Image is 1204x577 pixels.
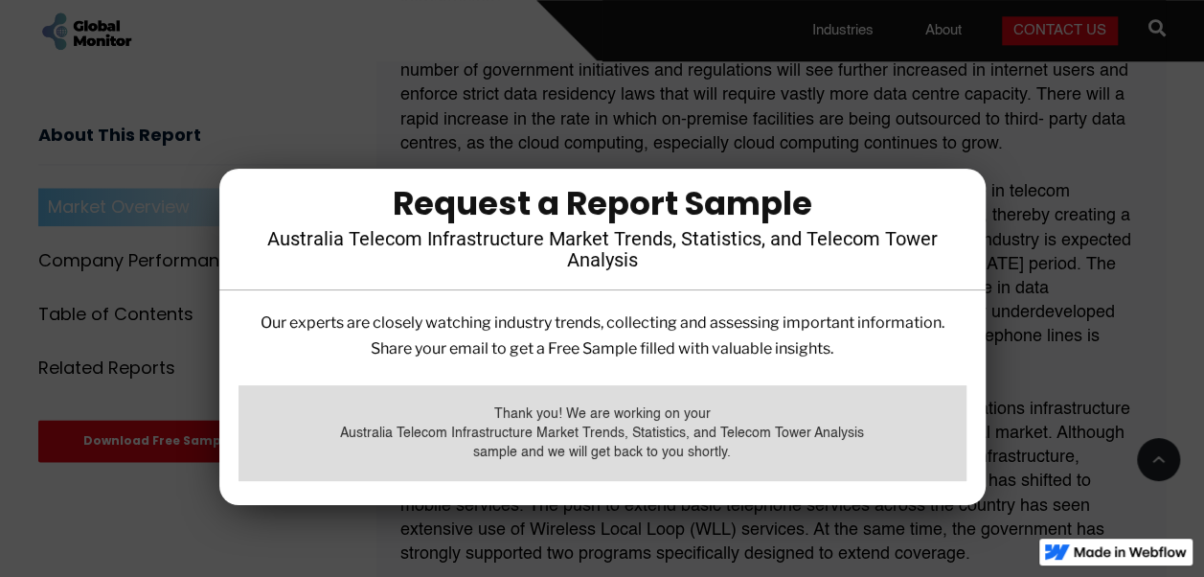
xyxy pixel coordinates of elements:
div: Request a Report Sample [248,188,957,219]
div: Email Form-Report Page success [239,385,966,481]
div: Thank you! We are working on your [258,404,947,424]
p: Our experts are closely watching industry trends, collecting and assessing important information.... [239,310,966,361]
div: sample and we will get back to you shortly. [258,443,947,462]
h4: Australia Telecom Infrastructure Market Trends, Statistics, and Telecom Tower Analysis [248,228,957,270]
img: Made in Webflow [1074,546,1187,558]
div: Australia Telecom Infrastructure Market Trends, Statistics, and Telecom Tower Analysis [258,424,947,443]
